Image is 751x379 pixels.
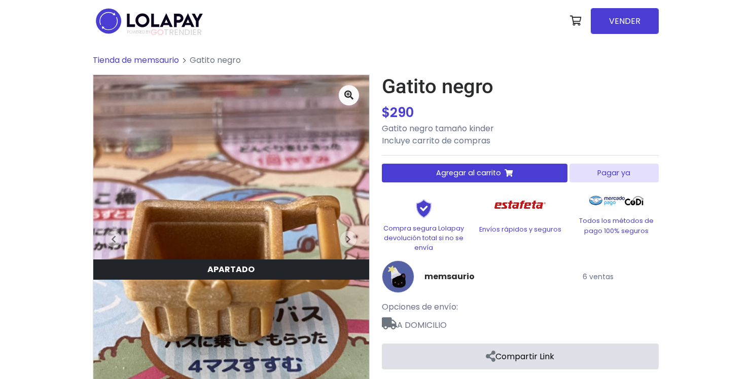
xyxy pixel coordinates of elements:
img: Shield [399,199,449,218]
button: Pagar ya [569,164,658,182]
span: 290 [390,103,414,122]
span: Agregar al carrito [436,168,501,178]
img: Codi Logo [625,191,643,211]
div: $ [382,103,659,123]
a: memsaurio [424,271,475,283]
p: Todos los métodos de pago 100% seguros [575,216,659,235]
span: Gatito negro [190,54,241,66]
a: Tienda de memsaurio [93,54,179,66]
span: Opciones de envío: [382,301,458,313]
nav: breadcrumb [93,54,659,74]
a: VENDER [591,8,659,34]
img: Estafeta Logo [486,191,554,219]
img: logo [93,5,206,37]
a: Compartir Link [382,344,659,369]
span: POWERED BY [127,29,151,35]
h1: Gatito negro [382,74,659,99]
p: Gatito negro tamaño kinder Incluye carrito de compras [382,123,659,147]
p: Envíos rápidos y seguros [478,224,562,234]
span: GO [151,26,164,38]
p: Compra segura Lolapay devolución total si no se envía [382,223,466,253]
span: TRENDIER [127,28,202,37]
div: Sólo tu puedes verlo en tu tienda [93,259,369,280]
img: memsaurio [382,260,414,293]
button: Agregar al carrito [382,164,568,182]
span: A DOMICILIO [382,313,659,331]
img: Mercado Pago Logo [589,191,625,211]
small: 6 ventas [583,272,614,282]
